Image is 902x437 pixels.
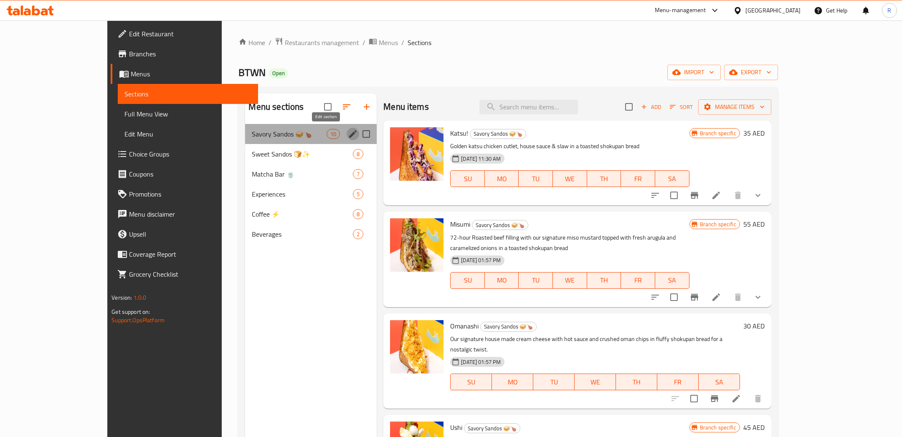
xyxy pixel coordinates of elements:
span: Menu disclaimer [129,209,251,219]
span: Branch specific [697,220,740,228]
nav: breadcrumb [238,37,778,48]
a: Coupons [111,164,258,184]
div: Matcha Bar 🍵7 [245,164,377,184]
p: 72-hour Roasted beef filling with our signature miso mustard topped with fresh arugula and carame... [450,232,689,253]
button: sort-choices [645,185,665,205]
h6: 45 AED [743,422,765,433]
span: Upsell [129,229,251,239]
span: Select all sections [319,98,337,116]
a: Full Menu View [118,104,258,124]
div: items [353,149,363,159]
span: Menus [379,38,398,48]
div: Sweet Sandos 🍞✨8 [245,144,377,164]
span: Savory Sandos 🥪🍗 [470,129,526,139]
span: Sort sections [337,97,357,117]
span: Add item [638,101,664,114]
a: Edit menu item [711,190,721,200]
span: [DATE] 11:30 AM [458,155,504,163]
button: sort-choices [645,287,665,307]
button: Branch-specific-item [684,185,704,205]
span: TH [590,274,618,286]
span: 10 [327,130,340,138]
input: search [479,100,578,114]
span: [DATE] 01:57 PM [458,256,504,264]
button: WE [553,170,587,187]
span: Matcha Bar 🍵 [252,169,353,179]
span: Select section [620,98,638,116]
span: Select to update [665,187,683,204]
div: Open [269,68,288,78]
li: / [362,38,365,48]
p: Our signature house made cream cheese with hot sauce and crushed oman chips in fluffy shokupan br... [450,334,740,355]
div: Coffee ⚡8 [245,204,377,224]
span: Experiences [252,189,353,199]
span: import [674,67,714,78]
button: export [724,65,778,80]
a: Sections [118,84,258,104]
span: TU [522,173,550,185]
a: Edit menu item [731,394,741,404]
span: Coverage Report [129,249,251,259]
div: Savory Sandos 🥪🍗 [464,423,520,433]
span: Choice Groups [129,149,251,159]
li: / [269,38,271,48]
h6: 55 AED [743,218,765,230]
span: TH [619,376,654,388]
button: import [667,65,721,80]
span: Beverages [252,229,353,239]
button: Branch-specific-item [704,389,725,409]
button: delete [728,287,748,307]
span: SU [454,274,481,286]
span: 5 [353,190,363,198]
span: SA [659,173,686,185]
button: FR [621,272,655,289]
button: Add section [357,97,377,117]
div: items [353,169,363,179]
span: FR [624,173,652,185]
button: delete [748,389,768,409]
h6: 35 AED [743,127,765,139]
button: TU [519,170,553,187]
a: Support.OpsPlatform [111,315,165,326]
a: Menus [111,64,258,84]
span: Open [269,70,288,77]
button: edit [347,128,359,140]
span: Katsu! [450,127,468,139]
span: Edit Restaurant [129,29,251,39]
div: Savory Sandos 🥪🍗 [480,322,537,332]
span: 7 [353,170,363,178]
button: WE [553,272,587,289]
span: Grocery Checklist [129,269,251,279]
button: MO [485,170,519,187]
span: MO [488,173,516,185]
button: FR [621,170,655,187]
div: Savory Sandos 🥪🍗 [472,220,528,230]
p: Golden katsu chicken cutlet, house sauce & slaw in a toasted shokupan bread [450,141,689,152]
button: SA [655,170,689,187]
span: R [887,6,891,15]
h2: Menu sections [248,101,304,113]
span: 1.0.0 [134,292,147,303]
span: export [731,67,771,78]
a: Promotions [111,184,258,204]
span: [DATE] 01:57 PM [458,358,504,366]
button: SA [655,272,689,289]
span: Sort [670,102,693,112]
div: Coffee ⚡ [252,209,353,219]
button: TH [616,374,657,390]
div: items [353,229,363,239]
a: Edit Menu [118,124,258,144]
button: delete [728,185,748,205]
button: TH [587,170,621,187]
a: Coverage Report [111,244,258,264]
span: FR [624,274,652,286]
span: Savory Sandos 🥪🍗 [252,129,327,139]
span: Get support on: [111,306,150,317]
svg: Show Choices [753,292,763,302]
span: Version: [111,292,132,303]
span: Branch specific [697,129,740,137]
a: Upsell [111,224,258,244]
div: Experiences5 [245,184,377,204]
span: Branches [129,49,251,59]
